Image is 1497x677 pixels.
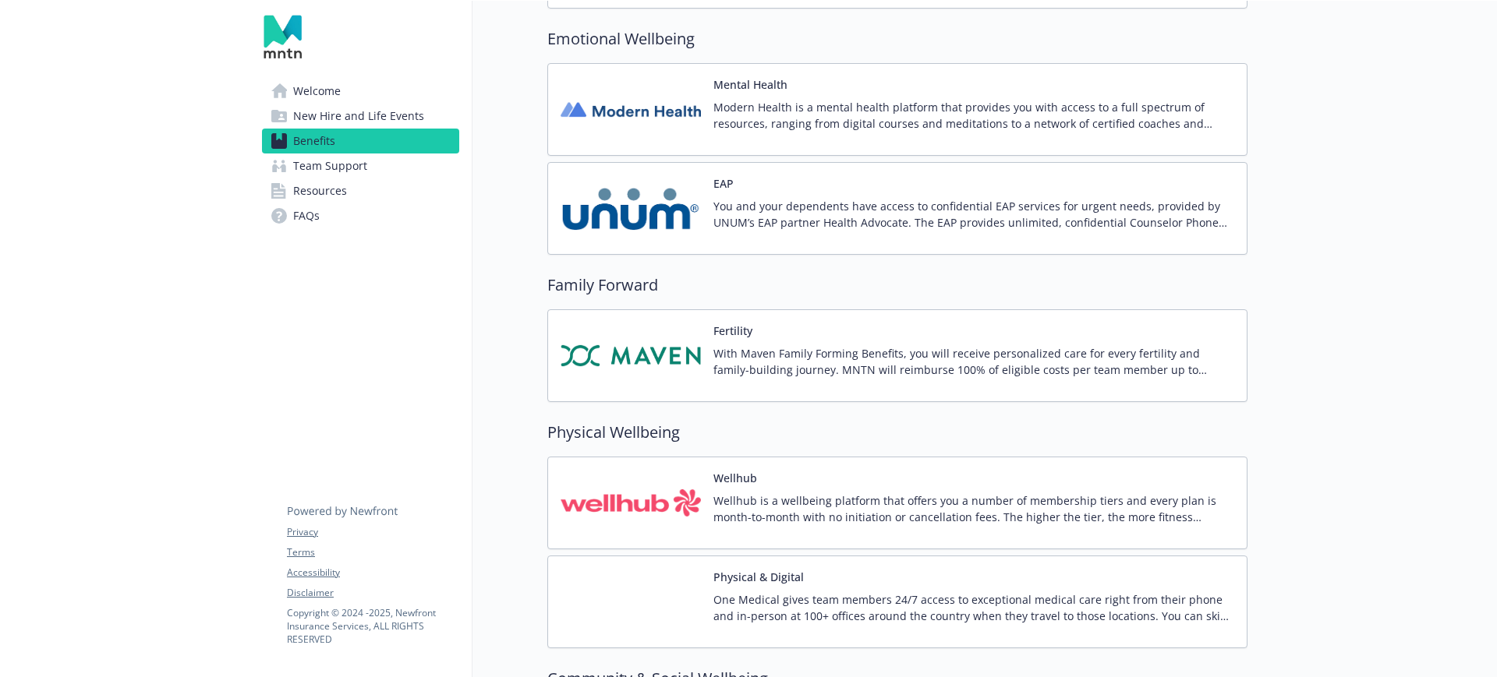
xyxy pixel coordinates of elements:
button: EAP [713,175,734,192]
a: Disclaimer [287,586,458,600]
a: Terms [287,545,458,559]
h2: Emotional Wellbeing [547,27,1247,51]
p: Modern Health is a mental health platform that provides you with access to a full spectrum of res... [713,99,1234,132]
p: One Medical gives team members 24/7 access to exceptional medical care right from their phone and... [713,591,1234,624]
a: Team Support [262,153,459,178]
img: Maven carrier logo [561,323,701,389]
h2: Family Forward [547,273,1247,297]
span: Benefits [293,129,335,153]
a: FAQs [262,203,459,228]
span: FAQs [293,203,320,228]
p: Wellhub is a wellbeing platform that offers you a number of membership tiers and every plan is mo... [713,492,1234,525]
p: Copyright © 2024 - 2025 , Newfront Insurance Services, ALL RIGHTS RESERVED [287,606,458,646]
a: Benefits [262,129,459,153]
img: Wellhub carrier logo [561,470,701,536]
a: Accessibility [287,566,458,580]
a: Privacy [287,525,458,539]
button: Wellhub [713,470,757,486]
span: New Hire and Life Events [293,104,424,129]
a: New Hire and Life Events [262,104,459,129]
img: Modern Health carrier logo [561,76,701,143]
p: With Maven Family Forming Benefits, you will receive personalized care for every fertility and fa... [713,345,1234,378]
span: Welcome [293,79,341,104]
span: Team Support [293,153,367,178]
button: Mental Health [713,76,787,93]
h2: Physical Wellbeing [547,421,1247,444]
img: One Medical carrier logo [561,569,701,635]
img: UNUM carrier logo [561,175,701,242]
span: Resources [293,178,347,203]
p: You and your dependents have access to confidential EAP services for urgent needs, provided by UN... [713,198,1234,231]
button: Fertility [713,323,752,339]
a: Resources [262,178,459,203]
a: Welcome [262,79,459,104]
button: Physical & Digital [713,569,804,585]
